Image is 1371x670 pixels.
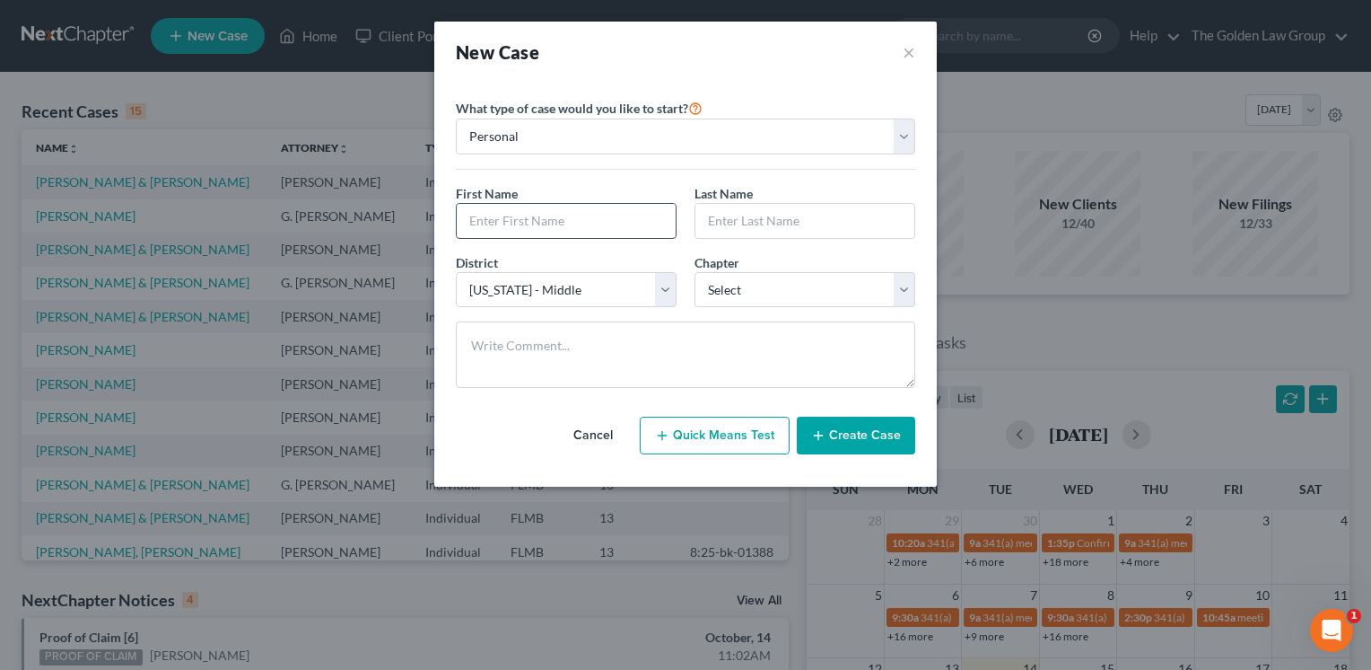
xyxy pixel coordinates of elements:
[1310,609,1353,652] iframe: Intercom live chat
[456,186,518,201] span: First Name
[694,186,753,201] span: Last Name
[797,417,915,454] button: Create Case
[1347,609,1361,623] span: 1
[456,255,498,270] span: District
[694,255,739,270] span: Chapter
[457,204,676,238] input: Enter First Name
[695,204,914,238] input: Enter Last Name
[554,418,633,454] button: Cancel
[456,97,703,119] label: What type of case would you like to start?
[456,41,539,63] strong: New Case
[903,40,915,65] button: ×
[640,417,790,454] button: Quick Means Test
